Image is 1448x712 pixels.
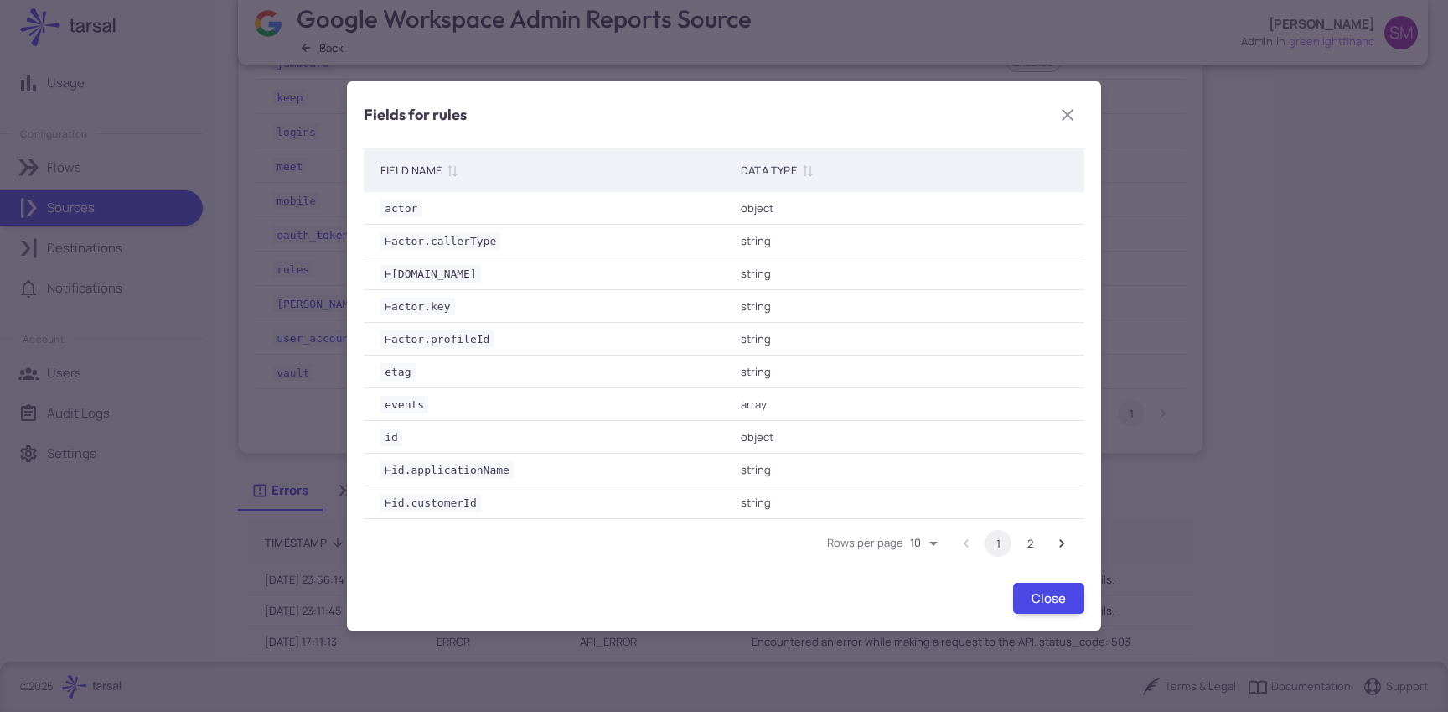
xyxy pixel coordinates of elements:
[380,200,422,216] code: actor
[364,103,467,127] div: Fields for rules
[380,330,494,347] code: ⊢ actor.profileId
[724,486,1084,519] td: string
[741,160,797,180] div: Data Type
[1013,583,1084,614] button: Close
[950,530,1078,557] nav: pagination navigation
[910,529,944,557] div: Rows per page
[724,290,1084,323] td: string
[724,421,1084,454] td: object
[985,530,1011,557] button: page 1
[380,396,428,413] code: events
[724,257,1084,290] td: string
[827,535,903,551] label: Rows per page
[724,192,1084,225] td: object
[797,163,817,178] span: Sort by Data Type ascending
[380,494,481,511] code: ⊢ id.customerId
[724,225,1084,257] td: string
[724,454,1084,486] td: string
[1048,530,1075,557] button: Go to next page
[1016,530,1043,557] button: Go to page 2
[724,323,1084,356] td: string
[380,363,416,380] code: etag
[724,356,1084,388] td: string
[380,298,455,314] code: ⊢ actor.key
[380,429,402,445] code: id
[442,163,462,178] span: Sort by Field Name ascending
[380,461,514,478] code: ⊢ id.applicationName
[380,265,481,282] code: ⊢ [DOMAIN_NAME]
[380,232,500,249] code: ⊢ actor.callerType
[380,160,442,180] div: Field Name
[724,388,1084,421] td: array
